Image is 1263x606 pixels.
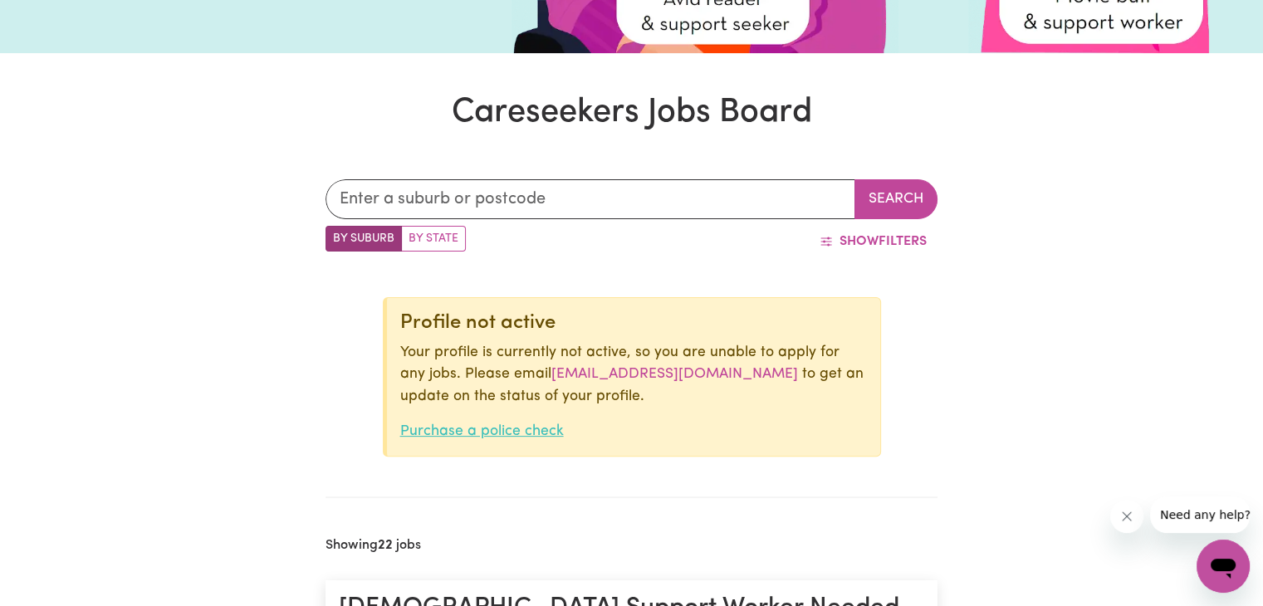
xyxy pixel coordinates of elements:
[10,12,100,25] span: Need any help?
[326,179,855,219] input: Enter a suburb or postcode
[401,226,466,252] label: Search by state
[551,367,798,381] a: [EMAIL_ADDRESS][DOMAIN_NAME]
[1197,540,1250,593] iframe: Button to launch messaging window
[400,311,867,335] div: Profile not active
[326,226,402,252] label: Search by suburb/post code
[1150,496,1250,533] iframe: Message from company
[840,235,879,248] span: Show
[326,538,421,554] h2: Showing jobs
[400,342,867,408] p: Your profile is currently not active, so you are unable to apply for any jobs. Please email to ge...
[378,539,393,552] b: 22
[400,424,564,438] a: Purchase a police check
[809,226,937,257] button: ShowFilters
[854,179,937,219] button: Search
[1110,500,1143,533] iframe: Close message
